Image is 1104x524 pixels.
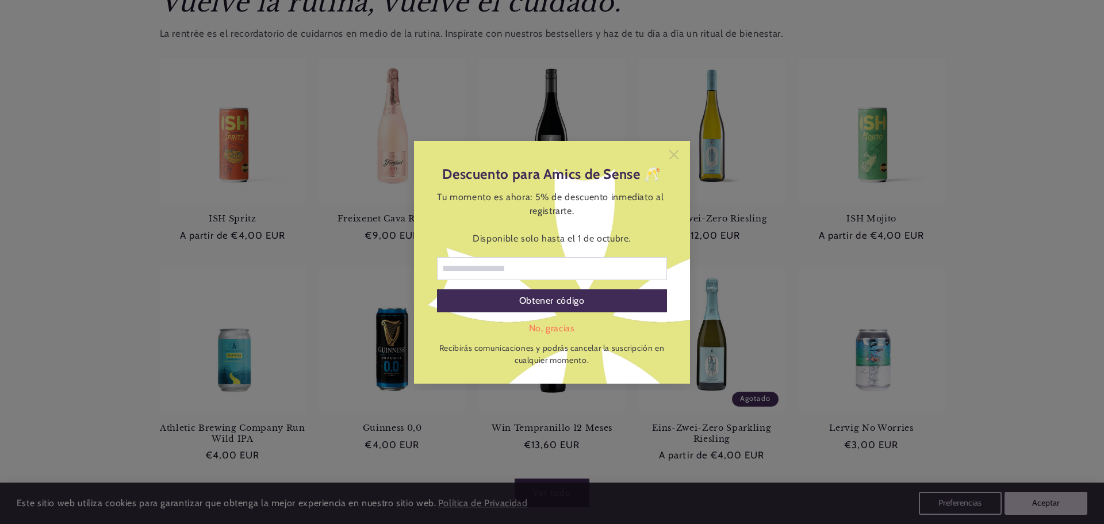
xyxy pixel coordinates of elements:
input: Correo electrónico [437,257,667,280]
div: Obtener código [519,289,585,312]
div: No, gracias [437,322,667,335]
div: Obtener código [437,289,667,312]
div: Tu momento es ahora: 5% de descuento inmediato al registrarte. Disponible solo hasta el 1 de octu... [437,190,667,246]
p: Recibirás comunicaciones y podrás cancelar la suscripción en cualquier momento. [437,342,667,366]
header: Descuento para Amics de Sense 🥂 [437,164,667,185]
